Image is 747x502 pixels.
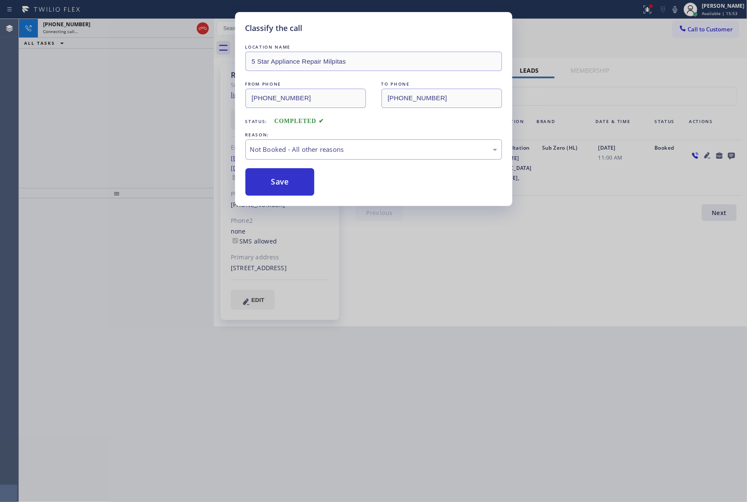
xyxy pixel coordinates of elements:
span: COMPLETED [274,118,324,124]
div: REASON: [245,130,502,139]
h5: Classify the call [245,22,303,34]
div: LOCATION NAME [245,43,502,52]
div: Not Booked - All other reasons [250,145,497,154]
input: From phone [245,89,366,108]
div: FROM PHONE [245,80,366,89]
div: TO PHONE [381,80,502,89]
input: To phone [381,89,502,108]
button: Save [245,168,315,196]
span: Status: [245,118,268,124]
